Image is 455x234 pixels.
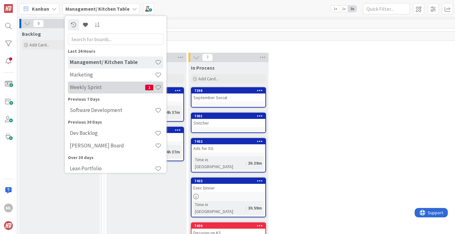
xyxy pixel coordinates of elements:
div: Snitcher [192,119,265,127]
div: 7403Exec Dinner [192,178,265,192]
img: Visit kanbanzone.com [4,4,13,13]
span: Backlog [22,31,41,37]
span: Add Card... [29,42,49,48]
span: Kanban [32,5,49,13]
b: Management/ Kitchen Table [65,6,130,12]
div: 7401 [192,113,265,119]
input: Quick Filter... [363,3,410,14]
span: : [246,160,247,167]
div: 7402Ads for SG [192,139,265,152]
h4: Marketing [70,72,155,78]
h4: Management/ Kitchen Table [70,59,155,65]
div: 7401Snitcher [192,113,265,127]
h4: Software Development [70,107,155,113]
div: 7403 [194,179,265,183]
a: 7403Exec DinnerTime in [GEOGRAPHIC_DATA]:3h 59m [191,178,266,217]
a: 7398September Social [191,87,266,108]
span: Support [13,1,28,8]
h4: Lean Portfolio [70,165,155,172]
h4: Dev Backlog [70,130,155,136]
h4: [PERSON_NAME] Board [70,142,155,149]
div: 7402 [194,139,265,144]
span: 0 [33,20,44,27]
div: 7400 [192,223,265,229]
div: 7401 [194,114,265,118]
span: 1 [145,85,153,90]
div: September Social [192,93,265,102]
div: Ads for SG [192,144,265,152]
div: Previous 7 Days [68,96,163,103]
span: : [246,205,247,211]
div: 7398 [192,88,265,93]
span: Add Card... [198,76,218,82]
div: 4h 37m [165,148,181,155]
span: 7 [202,54,213,61]
div: Over 30 days [68,154,163,161]
h4: Weekly Sprint [70,84,145,90]
div: Previous 30 Days [68,119,163,125]
a: 7402Ads for SGTime in [GEOGRAPHIC_DATA]:3h 39m [191,138,266,173]
div: Last 24 Hours [68,48,163,55]
div: 7398 [194,88,265,93]
div: 7398September Social [192,88,265,102]
span: 3x [348,6,356,12]
span: In Process [191,65,215,71]
img: avatar [4,221,13,230]
div: 4h 37m [165,109,181,116]
div: Time in [GEOGRAPHIC_DATA] [193,156,246,170]
div: Exec Dinner [192,184,265,192]
div: 3h 39m [247,160,263,167]
div: 7400 [194,224,265,228]
div: 7403 [192,178,265,184]
input: Search for boards... [68,34,163,45]
div: ML [4,204,13,212]
a: 7401Snitcher [191,113,266,133]
div: 3h 59m [247,205,263,211]
div: 7402 [192,139,265,144]
span: 1x [331,6,340,12]
span: 2x [340,6,348,12]
div: Time in [GEOGRAPHIC_DATA] [193,201,246,215]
